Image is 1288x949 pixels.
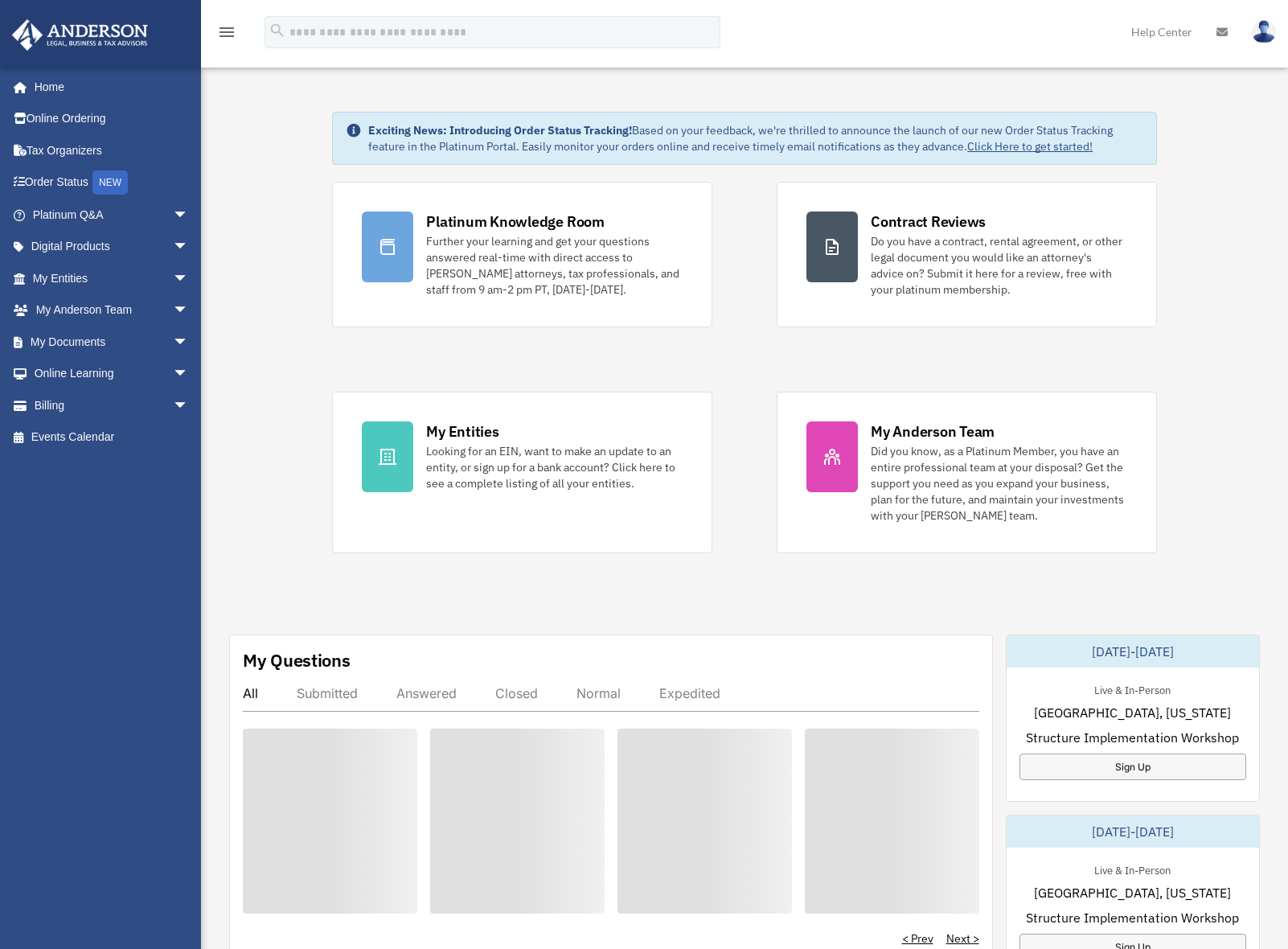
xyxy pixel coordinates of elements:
span: Structure Implementation Workshop [1026,908,1239,927]
a: Tax Organizers [11,134,213,166]
div: Based on your feedback, we're thrilled to announce the launch of our new Order Status Tracking fe... [368,122,1143,154]
strong: Exciting News: Introducing Order Status Tracking! [368,123,632,138]
div: Contract Reviews [871,212,986,232]
a: menu [217,28,236,42]
i: menu [217,23,236,42]
span: arrow_drop_down [173,262,205,295]
div: Expedited [659,685,720,701]
a: My Entitiesarrow_drop_down [11,262,213,294]
div: Normal [576,685,621,701]
span: arrow_drop_down [173,294,205,327]
a: Order StatusNEW [11,166,213,199]
a: Billingarrow_drop_down [11,389,213,421]
a: Sign Up [1019,754,1247,780]
a: My Entities Looking for an EIN, want to make an update to an entity, or sign up for a bank accoun... [332,392,712,553]
img: User Pic [1252,20,1276,43]
div: Submitted [297,685,358,701]
span: Structure Implementation Workshop [1026,728,1239,747]
span: arrow_drop_down [173,389,205,422]
span: arrow_drop_down [173,358,205,391]
a: < Prev [902,931,933,947]
div: NEW [92,170,128,195]
a: Digital Productsarrow_drop_down [11,231,213,263]
div: My Anderson Team [871,421,995,442]
div: Closed [495,685,538,701]
a: Platinum Knowledge Room Further your learning and get your questions answered real-time with dire... [332,182,712,327]
span: arrow_drop_down [173,326,205,359]
span: arrow_drop_down [173,199,205,232]
a: My Anderson Team Did you know, as a Platinum Member, you have an entire professional team at your... [777,392,1157,553]
i: search [269,22,286,39]
a: Click Here to get started! [967,139,1093,154]
div: My Questions [243,648,351,672]
img: Anderson Advisors Platinum Portal [7,19,153,51]
a: Home [11,71,205,103]
div: Did you know, as a Platinum Member, you have an entire professional team at your disposal? Get th... [871,443,1127,524]
div: My Entities [426,421,498,442]
span: [GEOGRAPHIC_DATA], [US_STATE] [1034,883,1231,902]
div: Looking for an EIN, want to make an update to an entity, or sign up for a bank account? Click her... [426,443,683,491]
a: Contract Reviews Do you have a contract, rental agreement, or other legal document you would like... [777,182,1157,327]
a: Next > [946,931,979,947]
div: Live & In-Person [1081,861,1183,877]
span: arrow_drop_down [173,231,205,264]
div: Live & In-Person [1081,680,1183,697]
a: My Documentsarrow_drop_down [11,326,213,358]
div: [DATE]-[DATE] [1007,635,1260,668]
div: [DATE]-[DATE] [1007,815,1260,848]
div: Do you have a contract, rental agreement, or other legal document you would like an attorney's ad... [871,233,1127,298]
div: Further your learning and get your questions answered real-time with direct access to [PERSON_NAM... [426,233,683,298]
a: Online Ordering [11,103,213,135]
span: [GEOGRAPHIC_DATA], [US_STATE] [1034,703,1231,722]
div: All [243,685,258,701]
a: My Anderson Teamarrow_drop_down [11,294,213,327]
div: Platinum Knowledge Room [426,212,605,232]
a: Events Calendar [11,421,213,454]
a: Platinum Q&Aarrow_drop_down [11,199,213,231]
a: Online Learningarrow_drop_down [11,358,213,390]
div: Answered [396,685,457,701]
